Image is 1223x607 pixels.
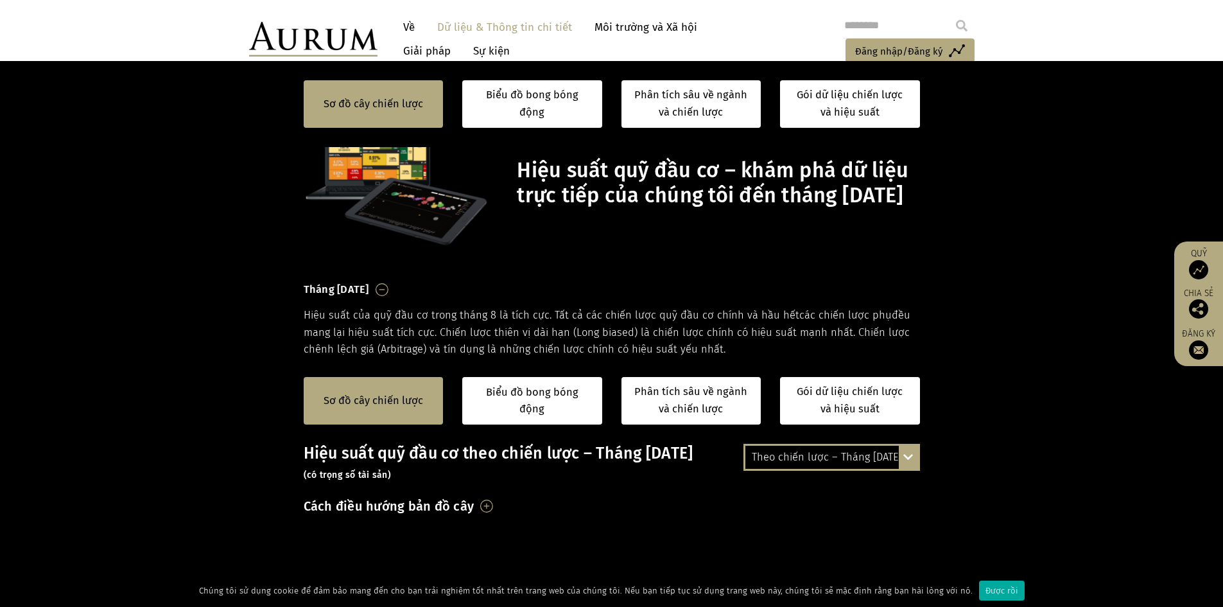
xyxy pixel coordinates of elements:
font: Quỹ [1191,248,1207,259]
font: Gói dữ liệu chiến lược và hiệu suất [797,386,903,416]
font: Sơ đồ cây chiến lược [324,394,423,407]
a: Phân tích sâu về ngành và chiến lược [621,377,761,425]
a: Sơ đồ cây chiến lược [324,392,423,409]
font: Hiệu suất quỹ đầu cơ theo chiến lược – Tháng [DATE] [304,444,693,463]
img: Quỹ tiếp cận [1189,260,1208,279]
img: Chia sẻ bài viết này [1189,299,1208,319]
a: Về [397,15,421,39]
font: Dữ liệu & Thông tin chi tiết [437,21,572,34]
a: Quỹ [1181,248,1217,279]
a: Gói dữ liệu chiến lược và hiệu suất [780,80,920,128]
a: Phân tích sâu về ngành và chiến lược [621,80,761,128]
font: Đăng nhập/Đăng ký [855,46,942,57]
font: Chia sẻ [1184,288,1213,299]
a: Giải pháp [397,39,457,63]
font: Phân tích sâu về ngành và chiến lược [634,89,747,118]
font: Sự kiện [473,44,510,58]
font: Gói dữ liệu chiến lược và hiệu suất [797,89,903,118]
font: Sơ đồ cây chiến lược [324,98,423,110]
font: Theo chiến lược – Tháng [DATE] [752,451,901,463]
a: Biểu đồ bong bóng động [475,87,589,121]
a: Môi trường và Xã hội [588,15,704,39]
a: Sự kiện [467,39,510,63]
font: Hiệu suất quỹ đầu cơ – khám phá dữ liệu trực tiếp của chúng tôi đến tháng [DATE] [517,158,908,208]
img: Aurum [249,22,377,57]
a: Đăng nhập/Đăng ký [846,39,975,66]
font: các chiến lược phụ [799,309,892,321]
font: Được rồi [985,586,1018,595]
font: Chúng tôi sử dụng cookie để đảm bảo mang đến cho bạn trải nghiệm tốt nhất trên trang web của chún... [199,586,973,595]
a: Biểu đồ bong bóng động [475,384,589,418]
img: Đăng ký nhận bản tin của chúng tôi [1189,340,1208,360]
font: Giải pháp [403,44,451,58]
font: Cách điều hướng bản đồ cây [304,498,474,514]
a: Đăng ký [1181,328,1217,360]
font: Đăng ký [1182,328,1215,339]
font: Hiệu suất của quỹ đầu cơ trong tháng 8 là tích cực. Tất cả các chiến lược quỹ đầu cơ chính và hầu... [304,309,799,321]
font: Môi trường và Xã hội [594,21,697,34]
input: Submit [949,13,975,39]
font: đều mang lại hiệu suất tích cực. Chiến lược thiên vị dài hạn (Long biased) là chiến lược chính có... [304,309,910,355]
font: Tháng [DATE] [304,283,369,295]
font: Phân tích sâu về ngành và chiến lược [634,386,747,416]
font: Về [403,21,415,34]
a: Sơ đồ cây chiến lược [324,96,423,112]
font: Biểu đồ bong bóng động [486,89,578,118]
font: Biểu đồ bong bóng động [486,386,578,415]
font: (có trọng số tài sản) [304,470,391,480]
a: Gói dữ liệu chiến lược và hiệu suất [780,377,920,425]
a: Dữ liệu & Thông tin chi tiết [431,15,578,39]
